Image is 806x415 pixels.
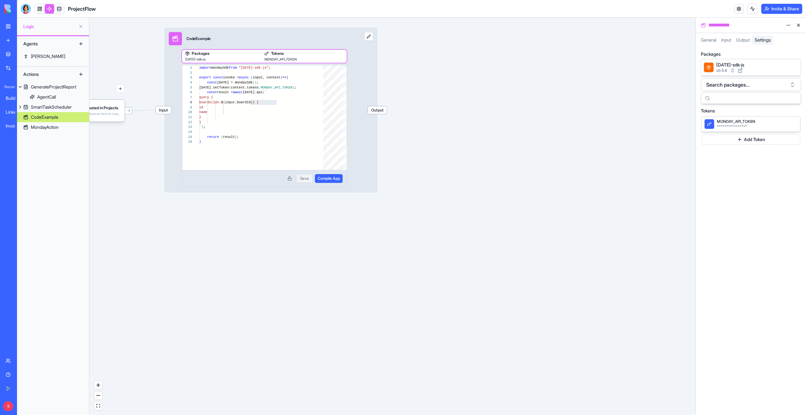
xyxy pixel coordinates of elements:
[2,106,27,118] a: LinkedIn Profile Analyzer
[182,65,192,70] div: 1
[182,110,192,115] div: 10
[31,114,58,120] div: CodeExample
[292,86,294,89] span: )
[223,76,239,80] span: invoke =
[199,140,201,144] span: }
[223,100,225,104] span: {
[31,104,72,110] div: SmartTaskScheduler
[185,57,206,61] span: [DATE]-sdk-js
[716,68,735,73] button: v0.5.6
[192,51,209,56] span: Packages
[282,76,287,80] span: =>
[721,37,731,43] span: Input
[199,105,203,109] span: id
[201,125,203,129] span: )
[2,120,27,132] a: Invoice Data Extractor
[17,112,89,122] a: CodeExample
[217,81,253,84] span: [DATE] = mondaySdk
[182,95,192,100] div: 7
[257,81,258,84] span: ;
[31,124,59,130] div: MondayAction
[237,135,239,139] span: ;
[182,115,192,120] div: 11
[68,5,96,13] span: ProjectFlow
[199,120,201,124] span: }
[182,134,192,139] div: 15
[255,81,257,84] span: )
[6,109,23,115] div: LinkedIn Profile Analyzer
[229,86,231,89] span: (
[20,39,71,49] div: Agents
[4,4,43,13] img: logo
[755,37,771,43] span: Settings
[6,95,23,101] div: Builder Cost Dashboard
[94,402,102,410] button: fit view
[182,105,192,110] div: 9
[17,82,89,92] a: GenerateProjectReport
[318,176,340,181] span: Compile App
[182,85,192,90] div: 5
[94,391,102,400] button: zoom out
[221,135,223,139] span: {
[77,112,121,116] div: Trigger when an item is created in the Projects table
[77,105,121,111] div: Item created in Projects
[199,95,213,99] span: query {
[199,66,211,70] span: import
[264,57,297,61] span: MONDAY_API_TOKEN
[221,100,223,104] span: $
[761,4,802,14] button: Invite & Share
[199,115,201,119] span: }
[717,119,790,124] span: MONDAY_API_TOKEN
[701,52,721,56] span: Packages
[223,135,235,139] span: result
[182,70,192,75] div: 2
[239,76,249,80] span: async
[207,91,217,94] span: const
[239,66,269,70] span: "[DATE]-sdk-js"
[213,76,223,80] span: const
[186,36,211,41] div: CodeExample
[199,125,201,129] span: `
[2,92,27,105] a: Builder Cost Dashboard
[2,84,15,89] span: Recent
[23,23,76,30] span: Logic
[368,106,387,114] span: Output
[211,66,229,70] span: mondaySdk
[235,135,237,139] span: }
[94,381,102,389] button: zoom in
[156,106,171,114] span: Input
[251,100,253,104] span: }
[37,94,56,100] div: AgentCall
[253,81,254,84] span: (
[263,91,264,94] span: (
[164,28,377,193] div: InputCodeExampleOutputPackages[DATE]-sdk-jsTokensMONDAY_API_TOKENEditor content;Press Alt+F1 for ...
[701,134,800,145] button: Add Token
[315,174,343,183] button: Compile App
[17,92,89,102] a: AgentCall
[54,99,125,122] div: Item created in ProjectsTrigger when an item is created in the Projects table
[199,111,207,114] span: name
[182,80,192,85] div: 4
[264,91,266,94] span: `
[182,120,192,125] div: 12
[233,91,243,94] span: await
[203,125,205,129] span: ;
[269,66,270,70] span: ;
[716,62,744,68] span: monday-sdk-js
[199,86,229,89] span: [DATE].setToken
[701,78,801,91] button: Search packages...
[225,100,251,104] span: input.boardId
[217,91,233,94] span: result =
[286,76,288,80] span: {
[261,86,292,89] span: MONDAY_API_TOKEN
[20,69,71,79] div: Actions
[243,91,263,94] span: [DATE].api
[182,75,192,80] div: 3
[31,53,65,60] div: [PERSON_NAME]
[207,135,219,139] span: return
[229,66,237,70] span: from
[294,86,296,89] span: ;
[182,130,192,135] div: 14
[182,125,192,130] div: 13
[231,86,260,89] span: context.tokens.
